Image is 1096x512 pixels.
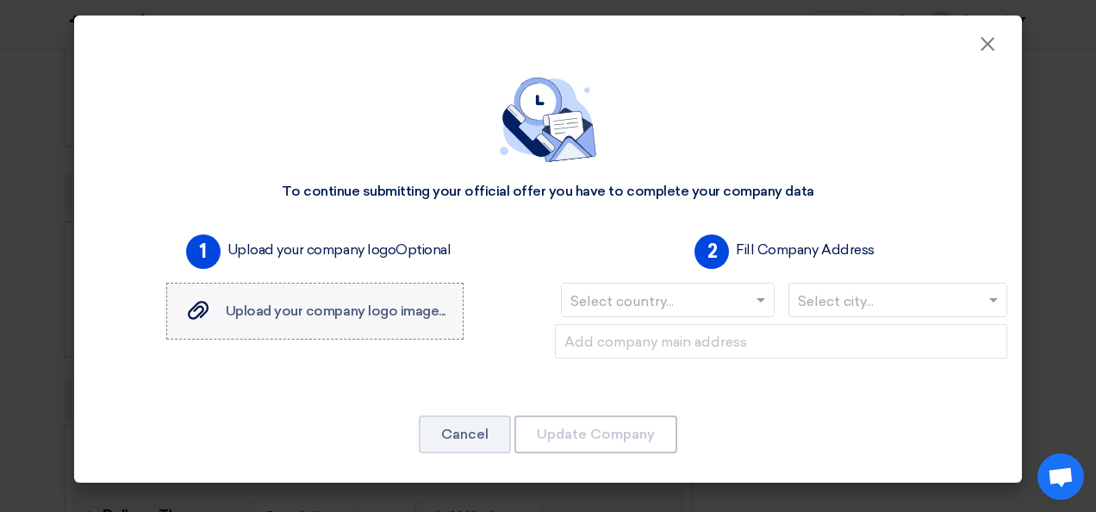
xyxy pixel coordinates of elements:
label: Fill Company Address [736,240,874,260]
span: 2 [694,234,729,269]
label: Upload your company logo [227,240,451,260]
input: Add company main address [555,324,1007,359]
div: To continue submitting your official offer you have to complete your company data [282,183,813,201]
div: Open chat [1037,453,1084,500]
span: × [979,31,996,66]
span: Upload your company logo image... [226,303,445,319]
img: empty_state_contact.svg [500,78,596,162]
button: Cancel [419,415,511,453]
button: Close [965,28,1010,62]
span: Optional [395,241,451,258]
button: Update Company [514,415,677,453]
span: 1 [186,234,221,269]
